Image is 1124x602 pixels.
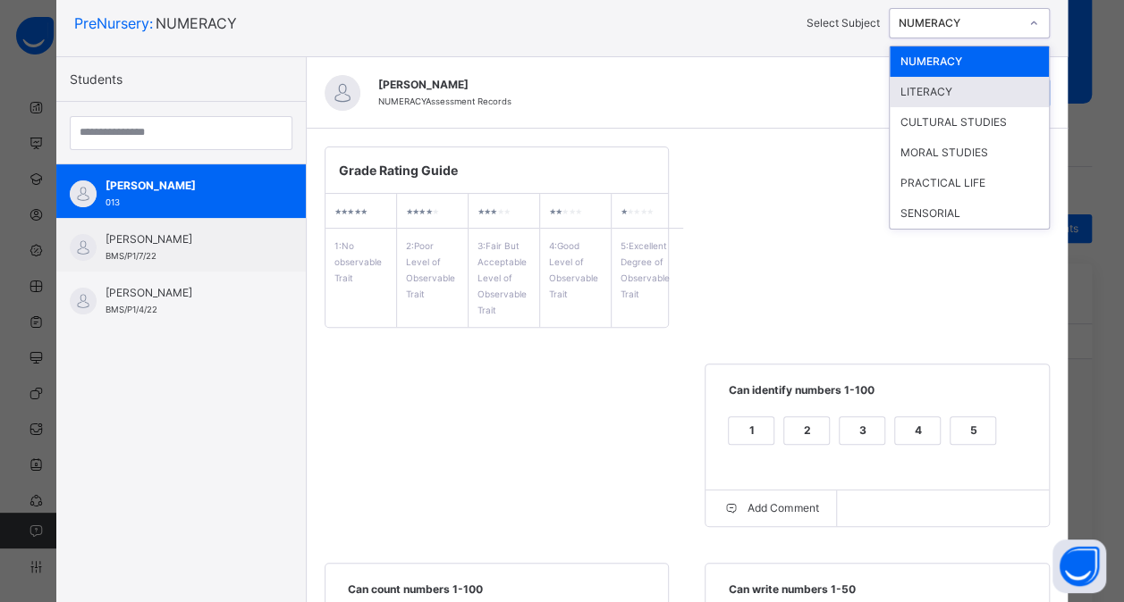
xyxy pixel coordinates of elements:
[568,207,574,216] i: ★
[418,207,425,216] i: ★
[840,417,884,444] div: 3
[621,207,627,216] i: ★
[890,107,1049,138] div: CULTURAL STUDIES
[106,305,157,314] span: BMS/P1/4/22
[106,178,266,194] span: [PERSON_NAME]
[334,240,382,283] span: 1 : No observable Trait
[490,207,496,216] i: ★
[784,417,829,444] div: 2
[432,207,438,216] i: ★
[549,240,598,299] span: 4 : Good Level of Observable Trait
[503,207,510,216] i: ★
[70,70,123,88] span: Students
[347,207,353,216] i: ★
[360,207,367,216] i: ★
[729,417,773,444] div: 1
[496,207,503,216] i: ★
[106,231,266,247] span: [PERSON_NAME]
[1052,539,1106,593] button: Open asap
[555,207,562,216] i: ★
[341,207,347,216] i: ★
[353,207,359,216] i: ★
[70,234,97,261] img: default.svg
[477,207,484,216] i: ★
[562,207,568,216] i: ★
[70,288,97,314] img: default.svg
[890,77,1049,107] div: LITERACY
[74,14,153,32] span: PreNursery :
[106,197,120,207] span: 013
[484,207,490,216] i: ★
[406,240,455,299] span: 2 : Poor Level of Observable Trait
[621,240,670,299] span: 5 : Excellent Degree of Observable Trait
[334,207,341,216] i: ★
[378,77,941,93] span: [PERSON_NAME]
[890,46,1049,77] div: NUMERACY
[339,161,655,180] span: Grade Rating Guide
[325,75,360,111] img: default.svg
[406,207,412,216] i: ★
[575,207,581,216] i: ★
[412,207,418,216] i: ★
[106,251,156,261] span: BMS/P1/7/22
[425,207,431,216] i: ★
[627,207,633,216] i: ★
[890,198,1049,229] div: SENSORIAL
[899,15,1020,31] div: NUMERACY
[723,382,1031,412] span: Can identify numbers 1-100
[549,207,555,216] i: ★
[639,207,646,216] i: ★
[951,417,995,444] div: 5
[807,15,880,31] div: Select Subject
[895,417,940,444] div: 4
[156,14,237,32] span: NUMERACY
[106,285,266,301] span: [PERSON_NAME]
[890,138,1049,168] div: MORAL STUDIES
[70,180,97,207] img: default.svg
[477,240,527,315] span: 3 : Fair But Acceptable Level of Observable Trait
[647,207,653,216] i: ★
[378,96,511,106] span: NUMERACY Assessment Records
[890,168,1049,198] div: PRACTICAL LIFE
[633,207,639,216] i: ★
[706,490,837,526] div: Add Comment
